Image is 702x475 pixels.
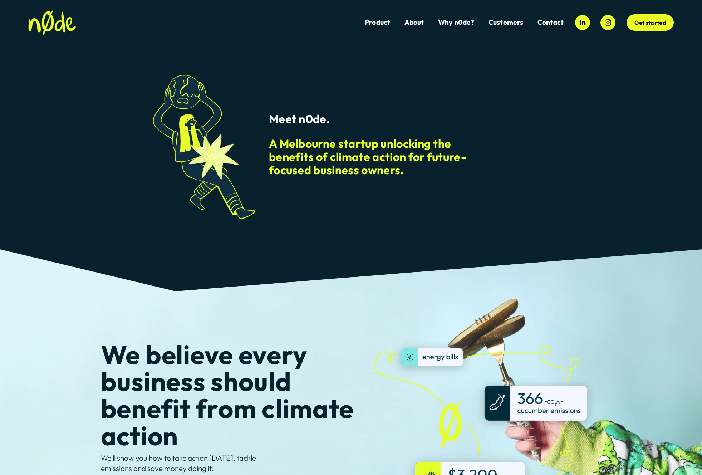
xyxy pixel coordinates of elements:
[101,341,370,449] h1: We believe every business should benefit from climate action
[28,10,76,35] img: n0de
[489,18,524,26] span: Customers
[404,18,424,28] a: About
[537,18,564,28] a: Contact
[600,15,615,30] a: Instagram
[269,112,330,126] span: Meet n0de.
[489,18,524,28] a: folder dropdown
[627,14,674,31] a: Get started
[438,18,475,28] a: Why n0de?
[365,18,390,28] a: Product
[575,15,590,30] a: LinkedIn
[269,137,475,177] h3: A Melbourne startup unlocking the benefits of climate action for future-focused business owners.
[101,453,286,474] p: We’ll show you how to take action [DATE], tackle emissions and save money doing it.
